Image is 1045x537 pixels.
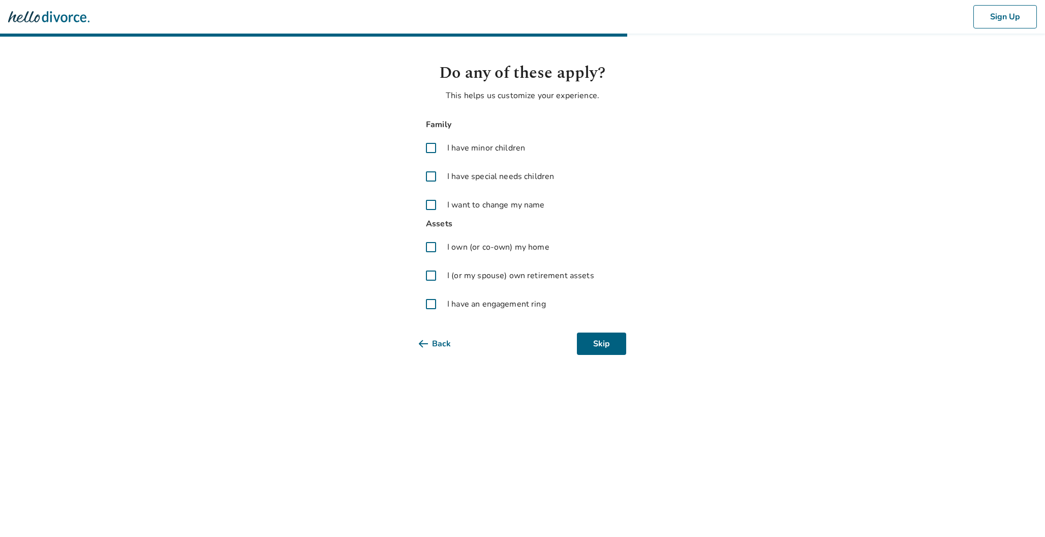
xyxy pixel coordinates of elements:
[577,333,626,355] button: Skip
[419,89,626,102] p: This helps us customize your experience.
[447,142,525,154] span: I have minor children
[447,170,554,183] span: I have special needs children
[447,241,549,253] span: I own (or co-own) my home
[419,118,626,132] span: Family
[447,199,545,211] span: I want to change my name
[419,333,467,355] button: Back
[419,217,626,231] span: Assets
[419,61,626,85] h1: Do any of these apply?
[994,488,1045,537] iframe: Chat Widget
[447,270,594,282] span: I (or my spouse) own retirement assets
[973,5,1037,28] button: Sign Up
[8,7,89,27] img: Hello Divorce Logo
[447,298,546,310] span: I have an engagement ring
